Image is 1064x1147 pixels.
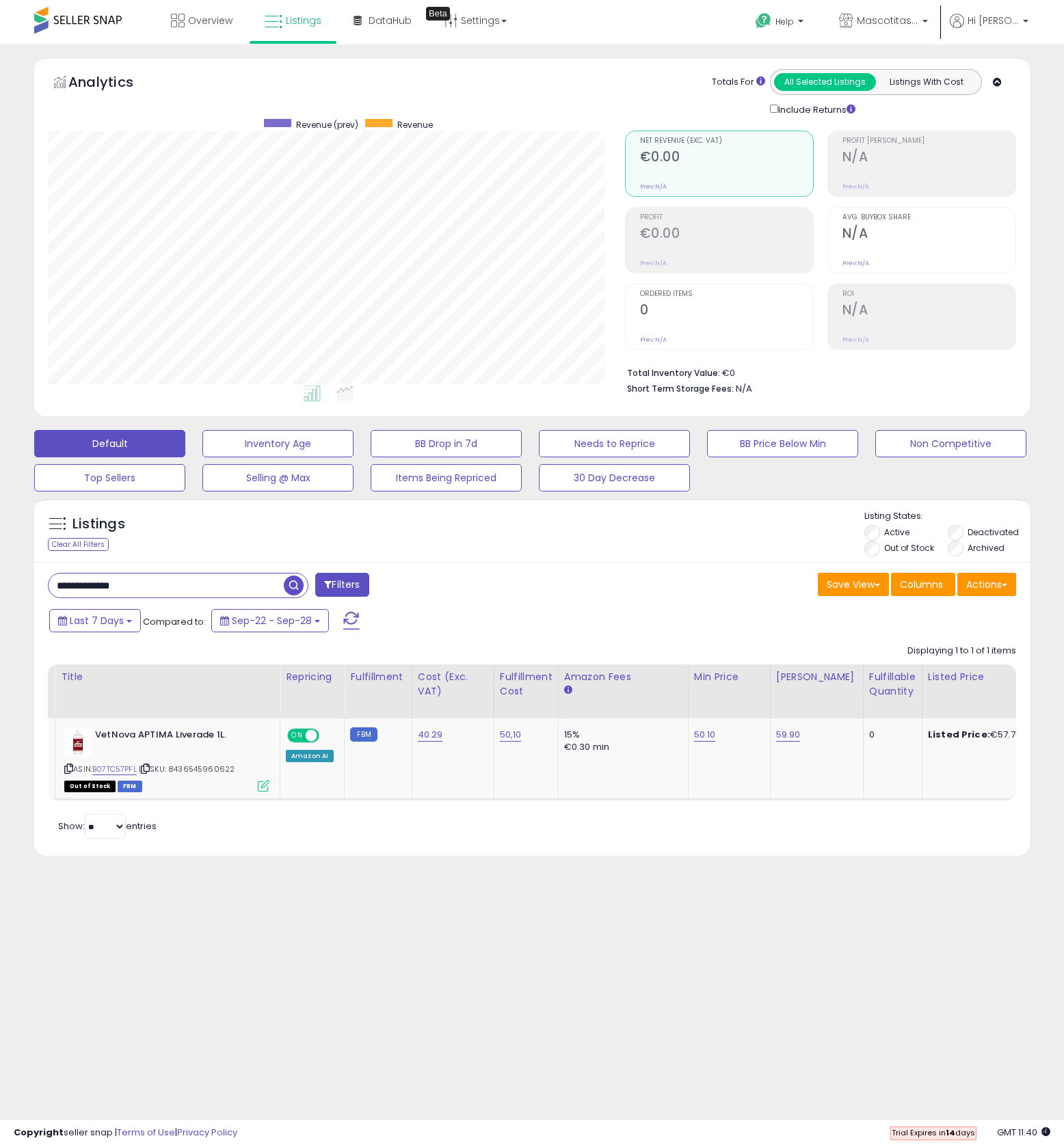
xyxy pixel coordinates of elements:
label: Deactivated [968,526,1019,538]
h2: €0.00 [640,226,813,244]
h2: €0.00 [640,149,813,167]
button: 30 Day Decrease [539,464,690,491]
a: Help [745,2,817,44]
b: VetNova APTIMA Liverade 1L. [95,729,261,745]
span: Revenue [397,119,433,131]
h5: Analytics [68,72,160,95]
div: Include Returns [760,102,873,117]
small: Prev: N/A [842,259,869,267]
div: Min Price [694,670,764,684]
span: Show: entries [58,820,157,833]
button: Items Being Repriced [371,464,522,491]
small: Prev: N/A [842,183,869,191]
span: Columns [900,578,943,591]
span: Hi [PERSON_NAME] [968,14,1019,27]
a: 50,10 [500,728,522,742]
div: Fulfillment Cost [500,670,553,699]
span: DataHub [369,14,412,27]
button: Listings With Cost [875,73,977,91]
div: Clear All Filters [48,538,109,551]
span: ROI [842,291,1015,298]
h2: N/A [842,149,1015,167]
label: Out of Stock [884,542,934,554]
button: Non Competitive [875,430,1026,457]
span: FBM [118,781,142,792]
small: FBM [350,727,377,742]
div: 15% [564,729,678,741]
span: All listings that are currently out of stock and unavailable for purchase on Amazon [64,781,116,792]
button: Save View [818,573,889,596]
b: Listed Price: [928,728,990,741]
span: Last 7 Days [70,614,124,628]
span: Overview [188,14,232,27]
a: Hi [PERSON_NAME] [950,14,1028,44]
small: Prev: N/A [640,183,667,191]
div: Displaying 1 to 1 of 1 items [907,645,1016,658]
div: Fulfillable Quantity [869,670,916,699]
div: Amazon AI [286,750,334,762]
span: OFF [317,729,339,741]
small: Prev: N/A [640,336,667,344]
b: Short Term Storage Fees: [627,383,734,394]
div: [PERSON_NAME] [776,670,857,684]
div: Cost (Exc. VAT) [418,670,488,699]
p: Listing States: [864,510,1030,523]
b: Total Inventory Value: [627,367,720,379]
a: 40.29 [418,728,443,742]
small: Amazon Fees. [564,684,572,697]
button: Columns [891,573,955,596]
small: Prev: N/A [640,259,667,267]
li: €0 [627,364,1007,380]
span: Sep-22 - Sep-28 [232,614,312,628]
span: N/A [736,382,752,395]
div: Listed Price [928,670,1046,684]
button: Needs to Reprice [539,430,690,457]
img: 313SAegNR7L._SL40_.jpg [64,729,92,756]
h2: 0 [640,302,813,321]
button: All Selected Listings [774,73,876,91]
i: Get Help [755,12,772,29]
span: Ordered Items [640,291,813,298]
span: ON [289,729,306,741]
div: Tooltip anchor [426,7,450,21]
small: Prev: N/A [842,336,869,344]
div: Amazon Fees [564,670,682,684]
span: Profit [PERSON_NAME] [842,137,1015,145]
button: Default [34,430,185,457]
label: Archived [968,542,1005,554]
label: Active [884,526,909,538]
span: Compared to: [143,615,206,628]
span: Avg. Buybox Share [842,214,1015,221]
button: Actions [957,573,1016,596]
span: Revenue (prev) [296,119,358,131]
h5: Listings [72,515,125,534]
span: Net Revenue (Exc. VAT) [640,137,813,145]
button: Top Sellers [34,464,185,491]
a: 59.90 [776,728,801,742]
div: Repricing [286,670,338,684]
div: Fulfillment [350,670,405,684]
div: €0.30 min [564,741,678,753]
button: Inventory Age [202,430,354,457]
button: Filters [315,573,369,597]
button: Selling @ Max [202,464,354,491]
button: BB Price Below Min [707,430,858,457]
div: Title [61,670,274,684]
h2: N/A [842,302,1015,321]
button: Last 7 Days [49,609,141,632]
a: B07TC57PFL [92,764,137,775]
span: | SKU: 8436545960622 [139,764,235,774]
button: BB Drop in 7d [371,430,522,457]
span: Help [775,16,794,27]
h2: N/A [842,226,1015,244]
div: €57.76 [928,729,1041,741]
a: 50.10 [694,728,716,742]
span: Profit [640,214,813,221]
div: Totals For [712,76,765,89]
div: ASIN: [64,729,269,791]
span: Listings [286,14,321,27]
div: 0 [869,729,912,741]
button: Sep-22 - Sep-28 [211,609,329,632]
span: Mascotitas a casa [857,14,918,27]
